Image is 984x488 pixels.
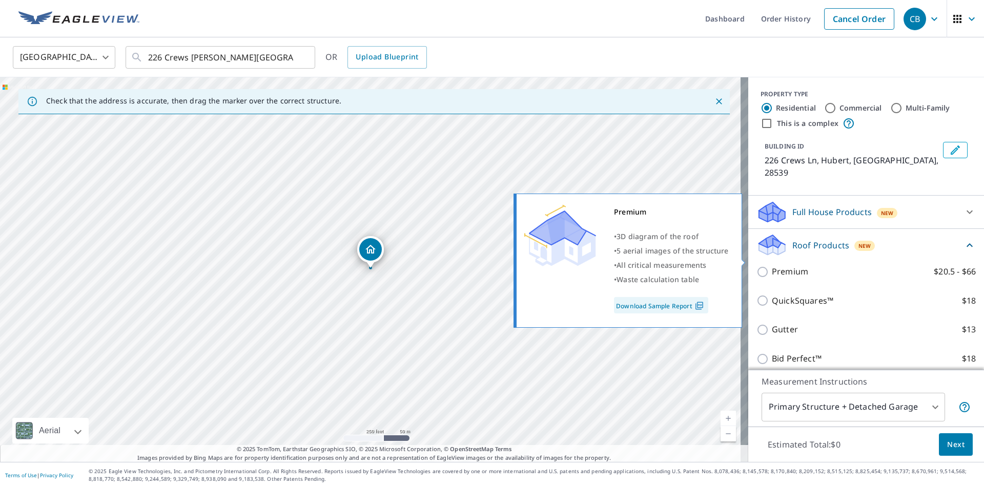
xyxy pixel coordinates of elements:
[756,233,976,257] div: Roof ProductsNew
[762,375,971,388] p: Measurement Instructions
[347,46,426,69] a: Upload Blueprint
[772,352,822,365] p: Bid Perfect™
[614,272,729,287] div: •
[721,426,736,441] a: Current Level 17, Zoom Out
[148,43,294,72] input: Search by address or latitude-longitude
[495,445,512,453] a: Terms
[765,142,804,151] p: BUILDING ID
[824,8,894,30] a: Cancel Order
[692,301,706,310] img: Pdf Icon
[881,209,894,217] span: New
[12,418,89,443] div: Aerial
[760,433,849,456] p: Estimated Total: $0
[617,260,706,270] span: All critical measurements
[934,265,976,278] p: $20.5 - $66
[792,206,872,218] p: Full House Products
[762,393,945,421] div: Primary Structure + Detached Garage
[765,154,939,179] p: 226 Crews Ln, Hubert, [GEOGRAPHIC_DATA], 28539
[962,323,976,336] p: $13
[772,294,833,307] p: QuickSquares™
[18,11,139,27] img: EV Logo
[772,265,808,278] p: Premium
[46,96,341,105] p: Check that the address is accurate, then drag the marker over the correct structure.
[712,95,726,108] button: Close
[614,244,729,258] div: •
[356,51,418,63] span: Upload Blueprint
[450,445,493,453] a: OpenStreetMap
[5,472,37,479] a: Terms of Use
[777,118,838,129] label: This is a complex
[5,472,73,478] p: |
[858,242,871,250] span: New
[614,205,729,219] div: Premium
[947,438,965,451] span: Next
[524,205,596,266] img: Premium
[792,239,849,251] p: Roof Products
[958,401,971,413] span: Your report will include the primary structure and a detached garage if one exists.
[89,468,979,483] p: © 2025 Eagle View Technologies, Inc. and Pictometry International Corp. All Rights Reserved. Repo...
[761,90,972,99] div: PROPERTY TYPE
[772,323,798,336] p: Gutter
[962,294,976,307] p: $18
[237,445,512,454] span: © 2025 TomTom, Earthstar Geographics SIO, © 2025 Microsoft Corporation, ©
[617,231,699,241] span: 3D diagram of the roof
[614,297,708,313] a: Download Sample Report
[904,8,926,30] div: CB
[40,472,73,479] a: Privacy Policy
[776,103,816,113] label: Residential
[325,46,427,69] div: OR
[906,103,950,113] label: Multi-Family
[721,411,736,426] a: Current Level 17, Zoom In
[962,352,976,365] p: $18
[614,229,729,244] div: •
[614,258,729,272] div: •
[756,200,976,224] div: Full House ProductsNew
[13,43,115,72] div: [GEOGRAPHIC_DATA]
[357,236,384,268] div: Dropped pin, building 1, Residential property, 226 Crews Ln Hubert, NC 28539
[617,246,728,256] span: 5 aerial images of the structure
[939,433,973,456] button: Next
[839,103,882,113] label: Commercial
[617,274,699,284] span: Waste calculation table
[36,418,64,443] div: Aerial
[943,142,968,158] button: Edit building 1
